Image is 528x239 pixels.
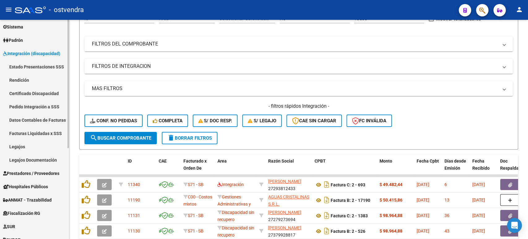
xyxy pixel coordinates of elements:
mat-icon: search [90,134,97,141]
i: Descargar documento [323,211,331,220]
span: [DATE] [472,198,485,202]
span: C00 - Costos mixtos [183,194,212,206]
datatable-header-cell: Razón Social [266,154,312,182]
span: CAE SIN CARGAR [292,118,336,124]
button: CAE SIN CARGAR [286,115,342,127]
div: 27279273694 [268,209,310,222]
mat-icon: delete [167,134,175,141]
mat-expansion-panel-header: MAS FILTROS [84,81,513,96]
mat-expansion-panel-header: FILTROS DE INTEGRACION [84,59,513,74]
mat-panel-title: MAS FILTROS [92,85,498,92]
h4: - filtros rápidos Integración - [84,103,513,110]
div: 27293812433 [268,178,310,191]
span: 6 [444,182,447,187]
button: Completa [147,115,188,127]
span: [DATE] [417,228,429,233]
span: Hospitales Públicos [3,183,48,190]
span: 11131 [128,213,140,218]
strong: Factura B: 2 - 526 [331,229,365,234]
span: Monto [380,159,392,163]
span: 13 [444,198,449,202]
datatable-header-cell: CAE [156,154,181,182]
span: Facturado x Orden De [183,159,207,171]
datatable-header-cell: Monto [377,154,414,182]
span: S71 - SB [188,228,204,233]
mat-icon: menu [5,6,12,13]
span: [DATE] [472,182,485,187]
span: Fecha Recibido [472,159,490,171]
datatable-header-cell: Facturado x Orden De [181,154,215,182]
mat-panel-title: FILTROS DE INTEGRACION [92,63,498,70]
span: S/ Doc Resp. [198,118,232,124]
span: ANMAT - Trazabilidad [3,197,52,203]
datatable-header-cell: ID [125,154,156,182]
span: [DATE] [472,228,485,233]
span: 36 [444,213,449,218]
div: 27379928817 [268,224,310,237]
span: FC Inválida [352,118,386,124]
span: S71 - SB [188,213,204,218]
span: [PERSON_NAME] [268,225,301,230]
i: Descargar documento [323,195,331,205]
span: Padrón [3,37,23,44]
strong: $ 50.415,86 [380,198,402,202]
strong: Factura B: 2 - 17190 [331,198,370,203]
span: Gestiones Administrativas y Otros [217,194,251,214]
datatable-header-cell: Días desde Emisión [442,154,470,182]
strong: Factura C: 2 - 693 [331,182,365,187]
span: Sistema [3,24,23,30]
button: FC Inválida [346,115,392,127]
span: [PERSON_NAME] [268,179,301,184]
button: Borrar Filtros [162,132,217,144]
span: Area [217,159,227,163]
mat-expansion-panel-header: FILTROS DEL COMPROBANTE [84,37,513,51]
i: Descargar documento [323,226,331,236]
span: CPBT [315,159,326,163]
span: 11340 [128,182,140,187]
span: 43 [444,228,449,233]
span: [DATE] [472,213,485,218]
mat-panel-title: FILTROS DEL COMPROBANTE [92,41,498,47]
datatable-header-cell: Area [215,154,257,182]
span: Discapacidad sin recupero [217,225,254,237]
button: Buscar Comprobante [84,132,157,144]
datatable-header-cell: Fecha Recibido [470,154,498,182]
mat-icon: person [516,6,523,13]
span: AGUAS CRISTALINAS S.R.L. [268,194,309,206]
span: Borrar Filtros [167,135,212,141]
strong: $ 98.964,88 [380,213,402,218]
strong: $ 98.964,88 [380,228,402,233]
strong: $ 49.482,44 [380,182,402,187]
i: Descargar documento [323,180,331,189]
span: S/ legajo [248,118,276,124]
span: Completa [153,118,182,124]
span: S71 - SB [188,182,204,187]
button: S/ Doc Resp. [193,115,238,127]
div: Open Intercom Messenger [507,218,522,233]
span: Fiscalización RG [3,210,40,217]
datatable-header-cell: Fecha Cpbt [414,154,442,182]
span: 11190 [128,198,140,202]
span: Fecha Cpbt [417,159,439,163]
span: Buscar Comprobante [90,135,151,141]
span: Integración [217,182,244,187]
span: [DATE] [417,182,429,187]
span: Integración (discapacidad) [3,50,60,57]
datatable-header-cell: CPBT [312,154,377,182]
span: Días desde Emisión [444,159,466,171]
span: - ostvendra [49,3,84,17]
span: 11130 [128,228,140,233]
span: Doc Respaldatoria [500,159,528,171]
span: Conf. no pedidas [90,118,137,124]
strong: Factura C: 2 - 1383 [331,213,368,218]
span: Discapacidad sin recupero [217,210,254,222]
span: SUR [3,223,15,230]
span: CAE [159,159,167,163]
span: [PERSON_NAME] [268,210,301,215]
span: [DATE] [417,213,429,218]
button: S/ legajo [242,115,282,127]
span: Razón Social [268,159,294,163]
button: Conf. no pedidas [84,115,143,127]
span: Prestadores / Proveedores [3,170,59,177]
span: ID [128,159,132,163]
